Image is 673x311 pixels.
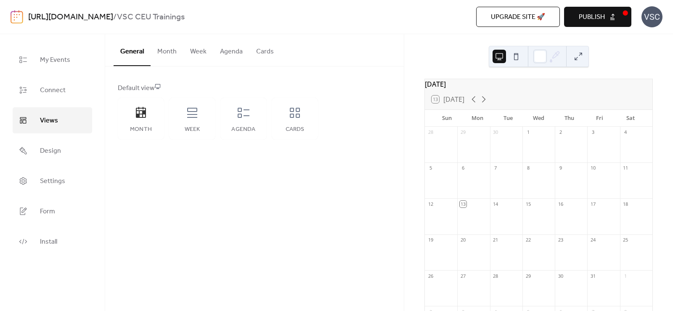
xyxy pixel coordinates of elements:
div: Tue [493,110,523,127]
a: [URL][DOMAIN_NAME] [28,9,113,25]
div: 5 [427,165,434,171]
div: 8 [525,165,531,171]
div: 3 [590,129,596,136]
div: 20 [460,237,466,243]
a: Form [13,198,92,224]
a: Install [13,229,92,255]
div: 10 [590,165,596,171]
img: logo [11,10,23,24]
span: Connect [40,84,66,97]
div: 27 [460,273,466,279]
div: Sat [615,110,646,127]
button: Cards [249,34,281,65]
a: Settings [13,168,92,194]
span: My Events [40,53,70,67]
button: Agenda [213,34,249,65]
a: Design [13,138,92,164]
span: Install [40,235,57,249]
div: 25 [623,237,629,243]
div: 30 [557,273,564,279]
a: My Events [13,47,92,73]
div: Mon [462,110,493,127]
span: Design [40,144,61,158]
div: 22 [525,237,531,243]
div: Sun [432,110,462,127]
div: Thu [554,110,585,127]
div: [DATE] [425,79,652,89]
a: Views [13,107,92,133]
button: Week [183,34,213,65]
div: 2 [557,129,564,136]
div: VSC [641,6,662,27]
div: 15 [525,201,531,207]
a: Connect [13,77,92,103]
div: 7 [493,165,499,171]
div: Agenda [229,126,258,133]
div: 6 [460,165,466,171]
div: 21 [493,237,499,243]
div: 24 [590,237,596,243]
button: Upgrade site 🚀 [476,7,560,27]
div: 29 [525,273,531,279]
div: 31 [590,273,596,279]
div: 28 [427,129,434,136]
span: Form [40,205,55,218]
div: Month [126,126,156,133]
div: 18 [623,201,629,207]
div: 16 [557,201,564,207]
div: 9 [557,165,564,171]
div: 29 [460,129,466,136]
div: 12 [427,201,434,207]
div: 28 [493,273,499,279]
button: General [114,34,151,66]
div: Week [178,126,207,133]
div: 30 [493,129,499,136]
b: VSC CEU Trainings [117,9,185,25]
div: 14 [493,201,499,207]
div: Fri [585,110,615,127]
div: Default view [118,83,389,93]
div: 19 [427,237,434,243]
div: 17 [590,201,596,207]
div: 23 [557,237,564,243]
div: 4 [623,129,629,136]
span: Views [40,114,58,128]
div: Cards [280,126,310,133]
span: Upgrade site 🚀 [491,12,545,22]
div: 26 [427,273,434,279]
b: / [113,9,117,25]
button: Publish [564,7,631,27]
div: 11 [623,165,629,171]
div: 1 [525,129,531,136]
div: 1 [623,273,629,279]
div: 13 [460,201,466,207]
button: Month [151,34,183,65]
div: Wed [523,110,554,127]
span: Settings [40,175,65,188]
span: Publish [579,12,605,22]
